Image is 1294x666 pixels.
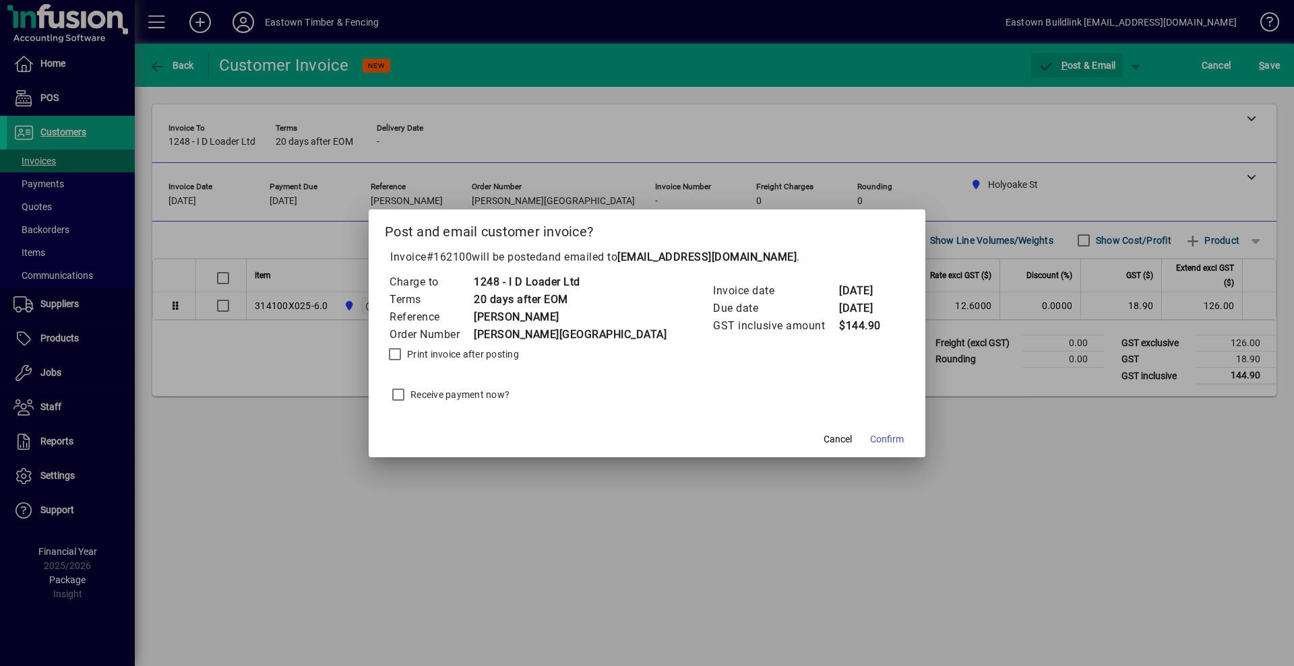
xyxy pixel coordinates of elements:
td: [DATE] [838,300,892,317]
p: Invoice will be posted . [385,249,909,265]
b: [EMAIL_ADDRESS][DOMAIN_NAME] [617,251,797,263]
td: [PERSON_NAME][GEOGRAPHIC_DATA] [473,326,667,343]
span: #162100 [427,251,472,263]
span: Cancel [824,432,852,446]
td: Reference [389,308,473,326]
td: 20 days after EOM [473,291,667,308]
td: Order Number [389,326,473,343]
td: GST inclusive amount [712,317,838,335]
td: Invoice date [712,282,838,300]
td: Charge to [389,273,473,291]
span: and emailed to [542,251,797,263]
h2: Post and email customer invoice? [369,209,925,248]
td: $144.90 [838,317,892,335]
button: Confirm [865,428,909,452]
td: Due date [712,300,838,317]
button: Cancel [816,428,859,452]
td: Terms [389,291,473,308]
span: Confirm [870,432,904,446]
label: Receive payment now? [408,388,510,401]
td: [DATE] [838,282,892,300]
label: Print invoice after posting [404,347,519,361]
td: [PERSON_NAME] [473,308,667,326]
td: 1248 - I D Loader Ltd [473,273,667,291]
